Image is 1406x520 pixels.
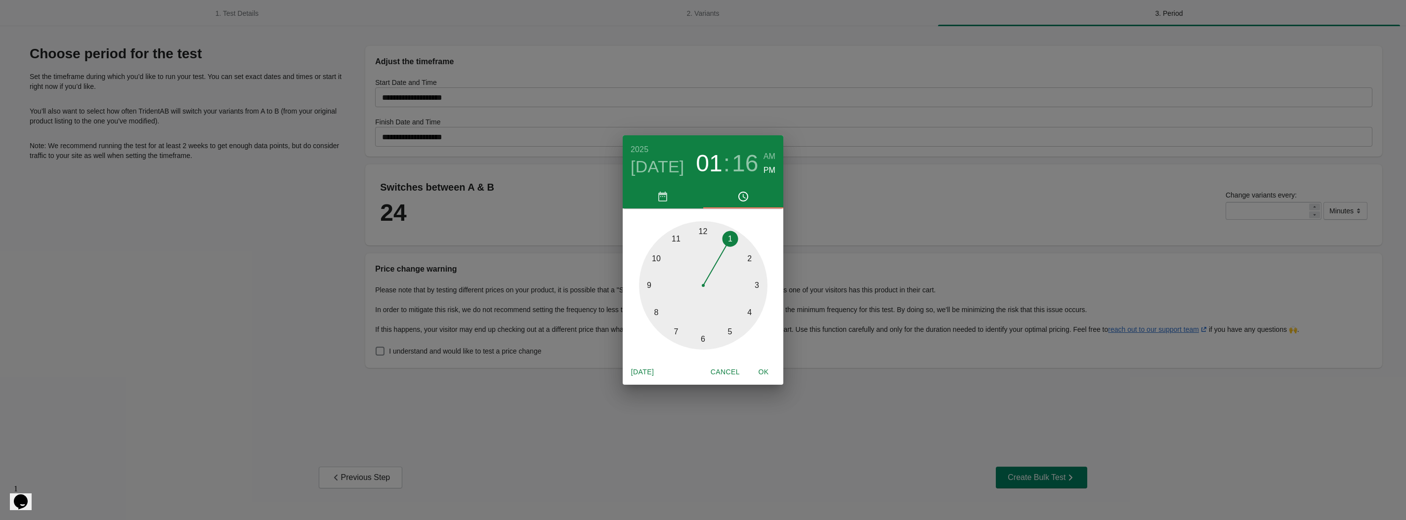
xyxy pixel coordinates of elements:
[752,366,775,378] span: OK
[711,366,740,378] span: Cancel
[748,363,779,381] button: OK
[631,366,654,378] span: [DATE]
[707,363,744,381] button: Cancel
[10,480,42,510] iframe: chat widget
[724,150,730,177] h3: :
[764,150,775,163] button: AM
[764,163,775,177] button: PM
[631,143,648,157] button: 2025
[627,363,658,381] button: [DATE]
[696,150,722,177] button: 01
[631,157,684,177] button: [DATE]
[732,150,758,177] button: 16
